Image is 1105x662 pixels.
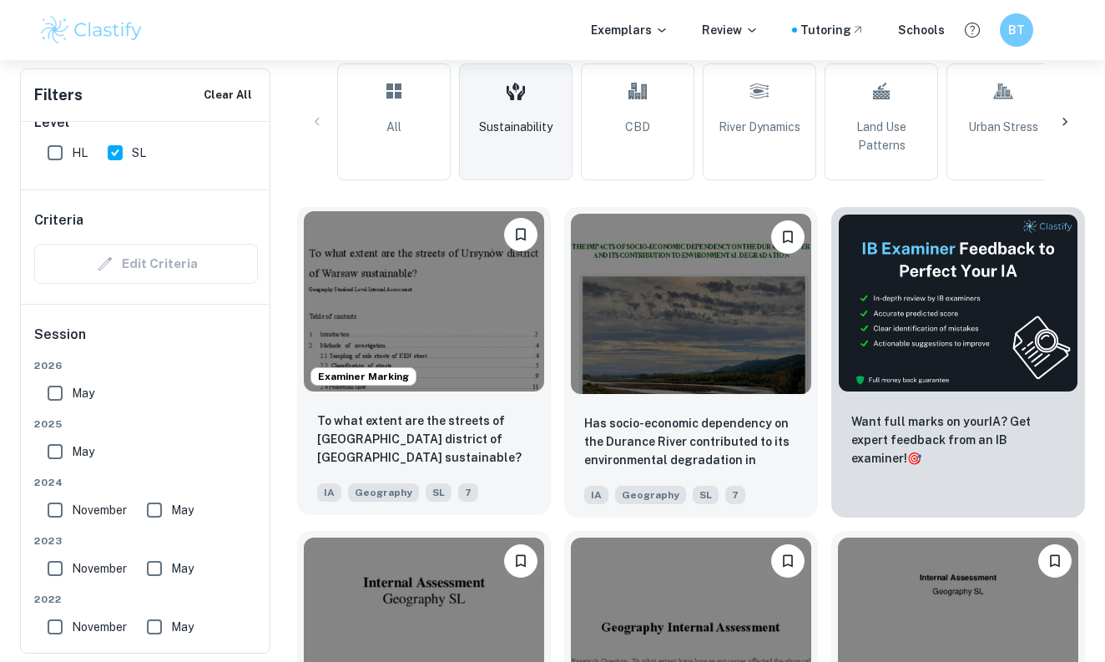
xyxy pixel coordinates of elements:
[968,118,1038,136] span: Urban Stress
[34,325,258,358] h6: Session
[297,207,551,518] a: Examiner MarkingBookmarkTo what extent are the streets of Ursynów district of Warsaw sustainable?...
[34,592,258,607] span: 2022
[831,207,1085,518] a: ThumbnailWant full marks on yourIA? Get expert feedback from an IB examiner!
[838,214,1078,392] img: Thumbnail
[719,118,800,136] span: River Dynamics
[317,412,531,467] p: To what extent are the streets of Ursynów district of Warsaw sustainable?
[72,501,127,519] span: November
[458,483,478,502] span: 7
[584,486,608,504] span: IA
[958,16,986,44] button: Help and Feedback
[426,483,452,502] span: SL
[317,483,341,502] span: IA
[34,358,258,373] span: 2026
[171,501,194,519] span: May
[1000,13,1033,47] button: BT
[34,83,83,107] h6: Filters
[132,144,146,162] span: SL
[1038,544,1072,578] button: Bookmark
[898,21,945,39] a: Schools
[72,144,88,162] span: HL
[800,21,865,39] a: Tutoring
[304,211,544,392] img: Geography IA example thumbnail: To what extent are the streets of Ursynó
[584,414,798,471] p: Has socio-economic dependency on the Durance River contributed to its environmental degradation i...
[34,113,258,133] h6: Level
[571,214,811,394] img: Geography IA example thumbnail: Has socio-economic dependency on the Dur
[38,13,144,47] img: Clastify logo
[907,452,921,465] span: 🎯
[591,21,669,39] p: Exemplars
[504,218,537,251] button: Bookmark
[832,118,931,154] span: Land Use Patterns
[72,559,127,578] span: November
[479,118,552,136] span: Sustainability
[72,384,94,402] span: May
[34,417,258,432] span: 2025
[72,618,127,636] span: November
[386,118,401,136] span: All
[199,83,256,108] button: Clear All
[702,21,759,39] p: Review
[34,210,83,230] h6: Criteria
[625,118,650,136] span: CBD
[851,412,1065,467] p: Want full marks on your IA ? Get expert feedback from an IB examiner!
[311,369,416,384] span: Examiner Marking
[615,486,686,504] span: Geography
[1007,21,1027,39] h6: BT
[564,207,818,518] a: BookmarkHas socio-economic dependency on the Durance River contributed to its environmental degra...
[34,244,258,284] div: Criteria filters are unavailable when searching by topic
[34,533,258,548] span: 2023
[171,559,194,578] span: May
[504,544,537,578] button: Bookmark
[771,220,805,254] button: Bookmark
[771,544,805,578] button: Bookmark
[348,483,419,502] span: Geography
[171,618,194,636] span: May
[34,475,258,490] span: 2024
[72,442,94,461] span: May
[693,486,719,504] span: SL
[725,486,745,504] span: 7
